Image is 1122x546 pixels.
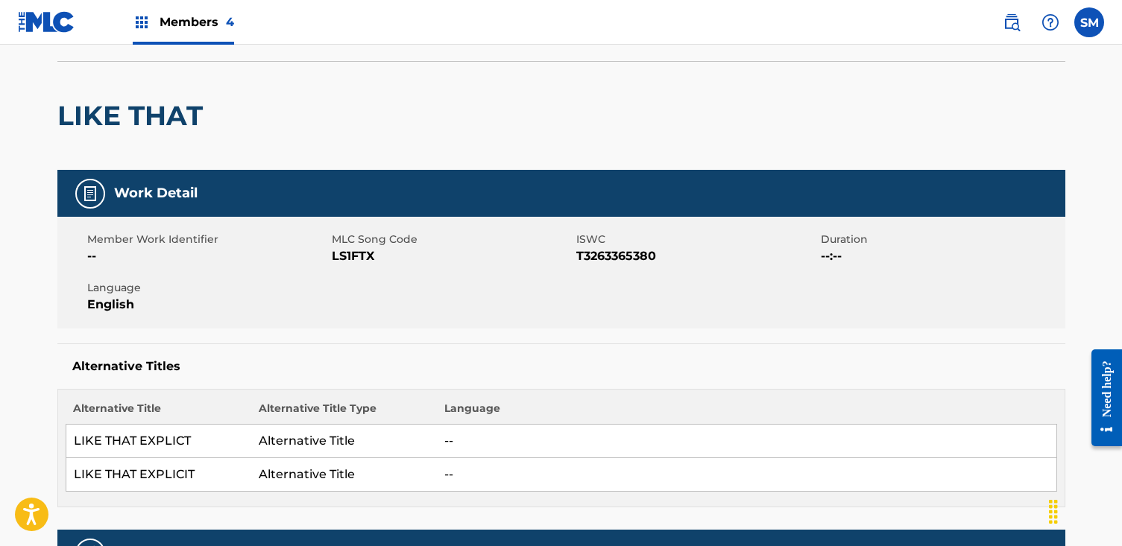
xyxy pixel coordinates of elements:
div: User Menu [1074,7,1104,37]
span: MLC Song Code [332,232,573,247]
img: Work Detail [81,185,99,203]
img: MLC Logo [18,11,75,33]
iframe: Chat Widget [1047,474,1122,546]
img: help [1041,13,1059,31]
td: -- [437,425,1056,458]
span: LS1FTX [332,247,573,265]
th: Alternative Title Type [251,401,437,425]
span: 4 [226,15,234,29]
td: LIKE THAT EXPLICT [66,425,251,458]
img: search [1003,13,1021,31]
iframe: Resource Center [1080,334,1122,462]
td: -- [437,458,1056,492]
td: LIKE THAT EXPLICIT [66,458,251,492]
span: Members [160,13,234,31]
span: Language [87,280,328,296]
img: Top Rightsholders [133,13,151,31]
span: ISWC [576,232,817,247]
th: Language [437,401,1056,425]
h5: Alternative Titles [72,359,1050,374]
td: Alternative Title [251,425,437,458]
th: Alternative Title [66,401,251,425]
span: --:-- [821,247,1062,265]
span: -- [87,247,328,265]
div: Help [1036,7,1065,37]
span: Duration [821,232,1062,247]
span: English [87,296,328,314]
a: Public Search [997,7,1027,37]
span: T3263365380 [576,247,817,265]
h5: Work Detail [114,185,198,202]
h2: LIKE THAT [57,99,210,133]
span: Member Work Identifier [87,232,328,247]
div: Drag [1041,489,1065,534]
td: Alternative Title [251,458,437,492]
